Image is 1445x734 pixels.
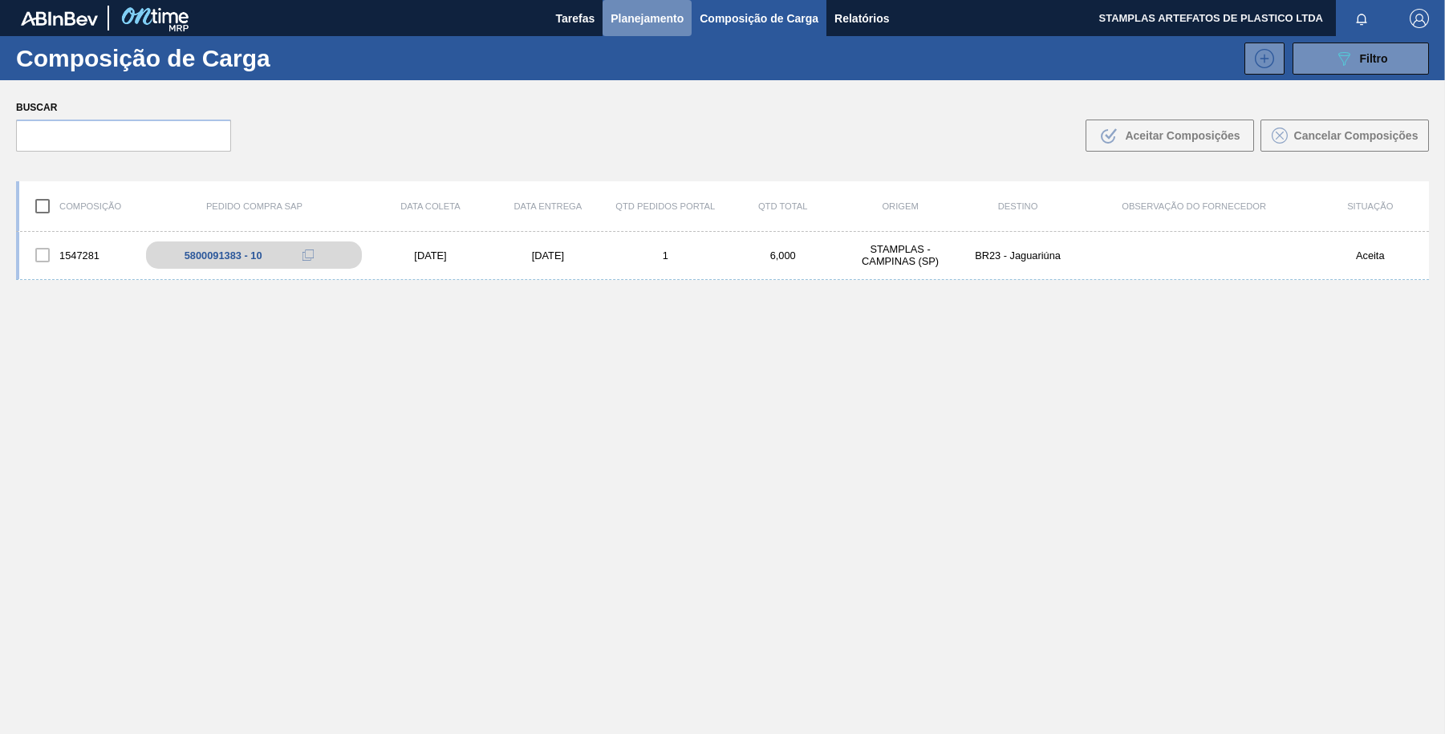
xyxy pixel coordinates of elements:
[19,189,136,223] div: Composição
[371,201,489,211] div: Data coleta
[16,49,278,67] h1: Composição de Carga
[1293,43,1429,75] button: Filtro
[834,9,889,28] span: Relatórios
[959,201,1076,211] div: Destino
[19,238,136,272] div: 1547281
[1236,43,1285,75] div: Nova Composição
[842,243,959,267] div: STAMPLAS - CAMPINAS (SP)
[292,245,324,265] div: Copiar
[1260,120,1429,152] button: Cancelar Composições
[489,249,607,262] div: [DATE]
[371,249,489,262] div: [DATE]
[842,201,959,211] div: Origem
[700,9,818,28] span: Composição de Carga
[725,249,842,262] div: 6,000
[185,249,262,262] div: 5800091383 - 10
[1077,201,1312,211] div: Observação do Fornecedor
[959,249,1076,262] div: BR23 - Jaguariúna
[1336,7,1387,30] button: Notificações
[1086,120,1254,152] button: Aceitar Composições
[607,249,724,262] div: 1
[136,201,371,211] div: Pedido Compra SAP
[611,9,684,28] span: Planejamento
[1360,52,1388,65] span: Filtro
[16,96,231,120] label: Buscar
[555,9,595,28] span: Tarefas
[1294,129,1419,142] span: Cancelar Composições
[489,201,607,211] div: Data entrega
[1312,249,1429,262] div: Aceita
[1125,129,1240,142] span: Aceitar Composições
[1312,201,1429,211] div: Situação
[21,11,98,26] img: TNhmsLtSVTkK8tSr43FrP2fwEKptu5GPRR3wAAAABJRU5ErkJggg==
[725,201,842,211] div: Qtd Total
[607,201,724,211] div: Qtd Pedidos Portal
[1410,9,1429,28] img: Logout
